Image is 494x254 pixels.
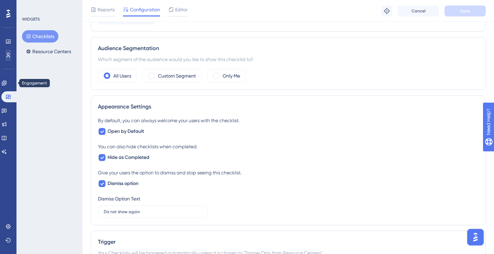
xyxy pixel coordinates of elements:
[98,44,479,53] div: Audience Segmentation
[445,5,486,16] button: Save
[108,180,138,188] span: Dismiss option
[412,8,426,14] span: Cancel
[398,5,439,16] button: Cancel
[98,55,479,63] div: Which segment of the audience would you like to show this checklist to?
[16,2,43,10] span: Need Help?
[108,153,149,162] span: Hide as Completed
[98,195,140,203] div: Dismiss Option Text
[158,72,196,80] label: Custom Segment
[98,116,479,125] div: By default, you can always welcome your users with the checklist.
[465,227,486,247] iframe: UserGuiding AI Assistant Launcher
[98,238,479,246] div: Trigger
[98,142,479,151] div: You can also hide checklists when completed.
[98,103,479,111] div: Appearance Settings
[175,5,188,14] span: Editor
[113,72,131,80] label: All Users
[98,5,115,14] span: Reports
[460,8,470,14] span: Save
[22,30,58,43] button: Checklists
[130,5,160,14] span: Configuration
[223,72,240,80] label: Only Me
[22,45,75,58] button: Resource Centers
[104,209,202,214] input: Type the value
[22,16,40,22] div: WIDGETS
[108,127,144,136] span: Open by Default
[98,169,479,177] div: Give your users the option to dismiss and stop seeing this checklist.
